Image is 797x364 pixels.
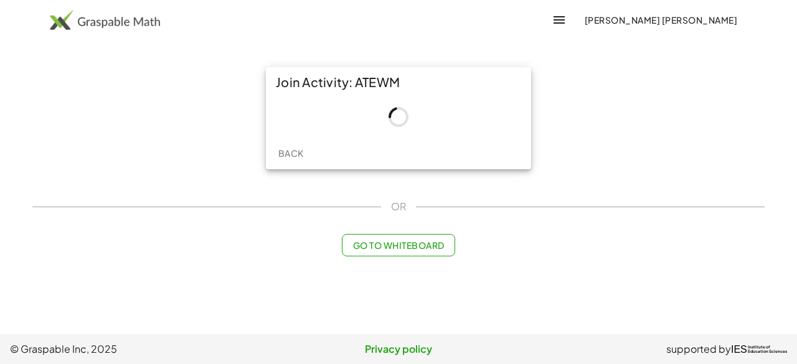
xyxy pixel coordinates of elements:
button: Back [271,142,311,164]
div: Join Activity: ATEWM [266,67,531,97]
a: Privacy policy [269,342,528,357]
span: IES [731,343,747,355]
span: © Graspable Inc, 2025 [10,342,269,357]
span: OR [391,199,406,214]
span: supported by [666,342,731,357]
button: [PERSON_NAME] [PERSON_NAME] [574,9,747,31]
span: Go to Whiteboard [352,240,444,251]
button: Go to Whiteboard [342,234,455,256]
a: IESInstitute ofEducation Sciences [731,342,787,357]
span: Institute of Education Sciences [748,345,787,354]
span: Back [278,147,303,159]
span: [PERSON_NAME] [PERSON_NAME] [584,14,737,26]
